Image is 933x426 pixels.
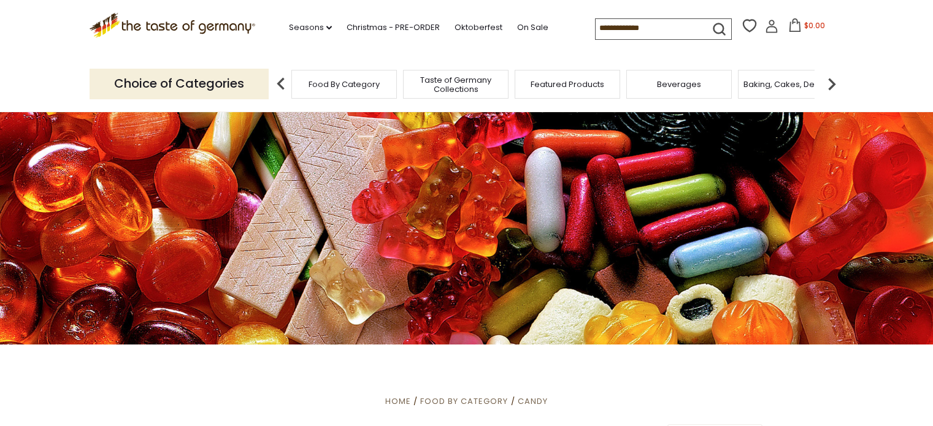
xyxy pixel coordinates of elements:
[289,21,332,34] a: Seasons
[385,395,411,407] a: Home
[309,80,380,89] a: Food By Category
[531,80,604,89] a: Featured Products
[90,69,269,99] p: Choice of Categories
[743,80,839,89] a: Baking, Cakes, Desserts
[518,395,548,407] a: Candy
[420,395,508,407] a: Food By Category
[517,21,548,34] a: On Sale
[269,72,293,96] img: previous arrow
[804,20,825,31] span: $0.00
[657,80,701,89] a: Beverages
[347,21,440,34] a: Christmas - PRE-ORDER
[407,75,505,94] a: Taste of Germany Collections
[455,21,502,34] a: Oktoberfest
[781,18,833,37] button: $0.00
[820,72,844,96] img: next arrow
